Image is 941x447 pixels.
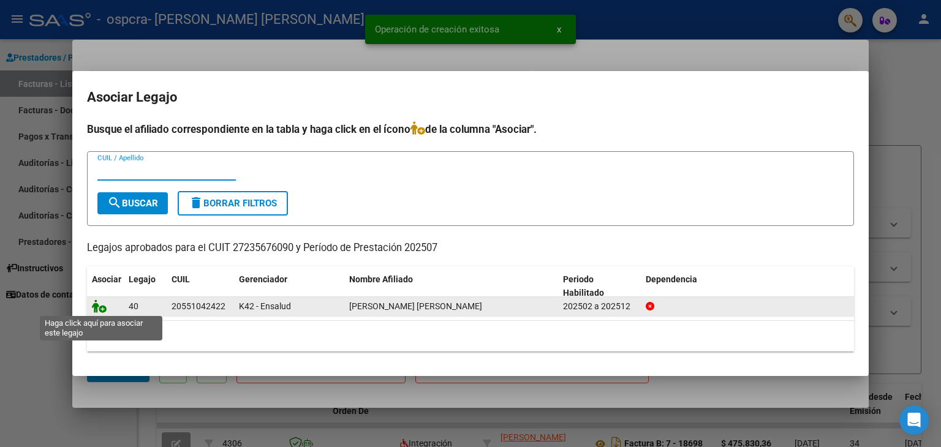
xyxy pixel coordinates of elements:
[87,86,854,109] h2: Asociar Legajo
[563,274,604,298] span: Periodo Habilitado
[178,191,288,216] button: Borrar Filtros
[87,121,854,137] h4: Busque el afiliado correspondiente en la tabla y haga click en el ícono de la columna "Asociar".
[349,274,413,284] span: Nombre Afiliado
[167,266,234,307] datatable-header-cell: CUIL
[92,274,121,284] span: Asociar
[646,274,697,284] span: Dependencia
[107,195,122,210] mat-icon: search
[129,301,138,311] span: 40
[344,266,558,307] datatable-header-cell: Nombre Afiliado
[641,266,855,307] datatable-header-cell: Dependencia
[239,274,287,284] span: Gerenciador
[563,299,636,314] div: 202502 a 202512
[172,299,225,314] div: 20551042422
[189,195,203,210] mat-icon: delete
[189,198,277,209] span: Borrar Filtros
[87,321,854,351] div: 1 registros
[239,301,291,311] span: K42 - Ensalud
[899,405,929,435] div: Open Intercom Messenger
[87,266,124,307] datatable-header-cell: Asociar
[129,274,156,284] span: Legajo
[558,266,641,307] datatable-header-cell: Periodo Habilitado
[234,266,344,307] datatable-header-cell: Gerenciador
[172,274,190,284] span: CUIL
[124,266,167,307] datatable-header-cell: Legajo
[349,301,482,311] span: SORIA BARBALACE CAMILO BENJAMIN JOAQUIN
[97,192,168,214] button: Buscar
[87,241,854,256] p: Legajos aprobados para el CUIT 27235676090 y Período de Prestación 202507
[107,198,158,209] span: Buscar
